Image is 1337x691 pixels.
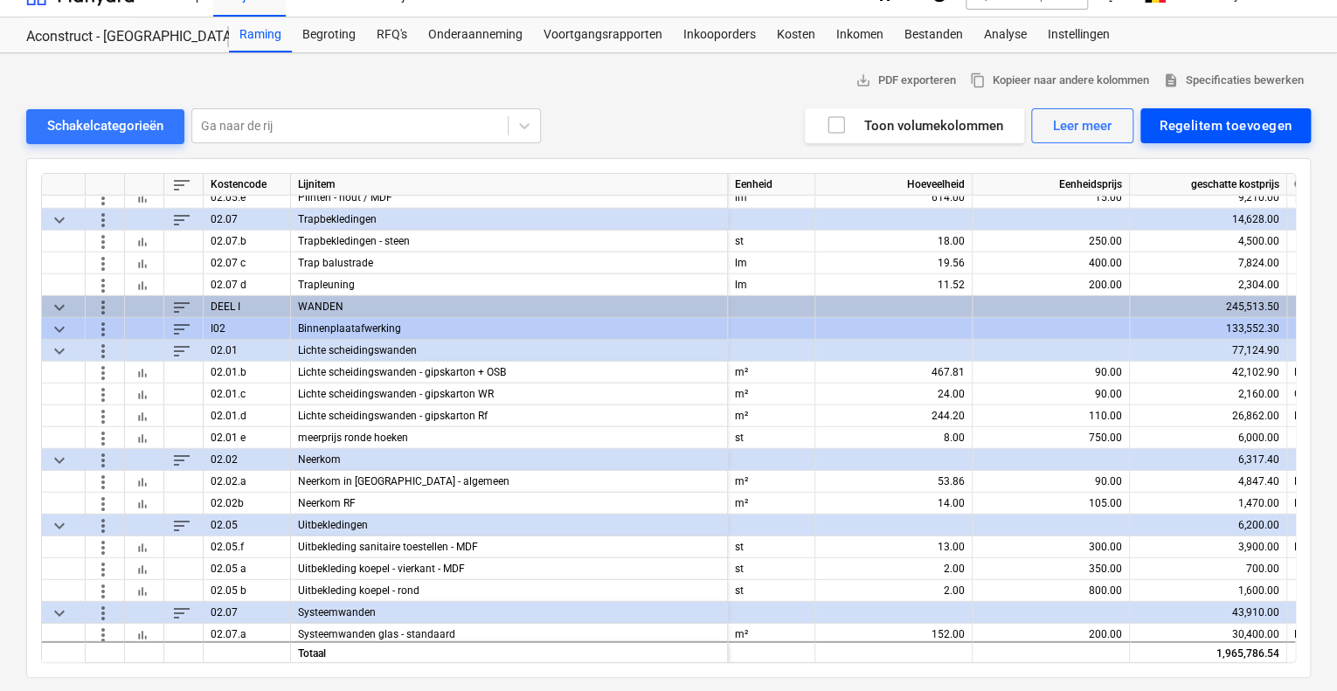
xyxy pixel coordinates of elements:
[204,602,291,624] div: 02.07
[822,580,965,602] div: 2.00
[93,231,114,252] span: more_vert
[171,174,192,195] span: sort
[135,496,149,510] span: bar_chart
[204,580,291,602] div: 02.05 b
[980,493,1122,515] div: 105.00
[93,493,114,514] span: more_vert
[229,17,292,52] a: Raming
[171,515,192,536] span: sort
[204,274,291,296] div: 02.07 d
[204,449,291,471] div: 02.02
[291,493,728,515] div: Neerkom RF
[973,17,1037,52] a: Analyse
[1137,427,1279,449] div: 6,000.00
[673,17,766,52] div: Inkooporders
[204,340,291,362] div: 02.01
[135,627,149,641] span: bar_chart
[1137,471,1279,493] div: 4,847.40
[291,405,728,427] div: Lichte scheidingswanden - gipskarton Rf
[204,558,291,580] div: 02.05 a
[815,174,973,196] div: Hoeveelheid
[291,449,728,471] div: Neerkom
[366,17,418,52] div: RFQ's
[93,536,114,557] span: more_vert
[1137,449,1279,471] div: 6,317.40
[291,187,728,209] div: Plinten - hout / MDF
[728,405,815,427] div: m²
[135,431,149,445] span: bar_chart
[291,362,728,384] div: Lichte scheidingswanden - gipskarton + OSB
[980,252,1122,274] div: 400.00
[1137,209,1279,231] div: 14,628.00
[204,493,291,515] div: 02.02b
[49,602,70,623] span: keyboard_arrow_down
[291,602,728,624] div: Systeemwanden
[93,580,114,601] span: more_vert
[728,362,815,384] div: m²
[1137,384,1279,405] div: 2,160.00
[822,427,965,449] div: 8.00
[1130,174,1287,196] div: geschatte kostprijs
[1137,231,1279,252] div: 4,500.00
[980,536,1122,558] div: 300.00
[856,71,956,91] span: PDF exporteren
[1163,73,1179,88] span: description
[93,558,114,579] span: more_vert
[93,209,114,230] span: more_vert
[93,471,114,492] span: more_vert
[291,427,728,449] div: meerprijs ronde hoeken
[980,187,1122,209] div: 15.00
[1137,187,1279,209] div: 9,210.00
[171,340,192,361] span: sort
[291,318,728,340] div: Binnenplaatafwerking
[49,340,70,361] span: keyboard_arrow_down
[1053,114,1112,137] div: Leer meer
[291,384,728,405] div: Lichte scheidingswanden - gipskarton WR
[728,252,815,274] div: lm
[980,274,1122,296] div: 200.00
[49,515,70,536] span: keyboard_arrow_down
[418,17,533,52] div: Onderaanneming
[1137,515,1279,536] div: 6,200.00
[291,515,728,536] div: Uitbekledingen
[171,318,192,339] span: sort
[135,409,149,423] span: bar_chart
[93,602,114,623] span: more_vert
[204,231,291,252] div: 02.07.b
[292,17,366,52] a: Begroting
[1137,274,1279,296] div: 2,304.00
[93,515,114,536] span: more_vert
[1037,17,1120,52] a: Instellingen
[1137,580,1279,602] div: 1,600.00
[93,318,114,339] span: more_vert
[1137,536,1279,558] div: 3,900.00
[1137,362,1279,384] div: 42,102.90
[93,427,114,448] span: more_vert
[1137,642,1279,664] div: 1,965,786.54
[93,362,114,383] span: more_vert
[93,252,114,273] span: more_vert
[822,252,965,274] div: 19.56
[963,67,1156,94] button: Kopieer naar andere kolommen
[204,318,291,340] div: I02
[728,536,815,558] div: st
[980,558,1122,580] div: 350.00
[826,17,894,52] div: Inkomen
[980,362,1122,384] div: 90.00
[291,274,728,296] div: Trapleuning
[291,296,728,318] div: WANDEN
[26,28,208,46] div: Aconstruct - [GEOGRAPHIC_DATA]
[822,493,965,515] div: 14.00
[93,187,114,208] span: more_vert
[1250,607,1337,691] div: Chatwidget
[204,384,291,405] div: 02.01.c
[135,387,149,401] span: bar_chart
[204,209,291,231] div: 02.07
[849,67,963,94] button: PDF exporteren
[93,405,114,426] span: more_vert
[135,278,149,292] span: bar_chart
[728,471,815,493] div: m²
[822,362,965,384] div: 467.81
